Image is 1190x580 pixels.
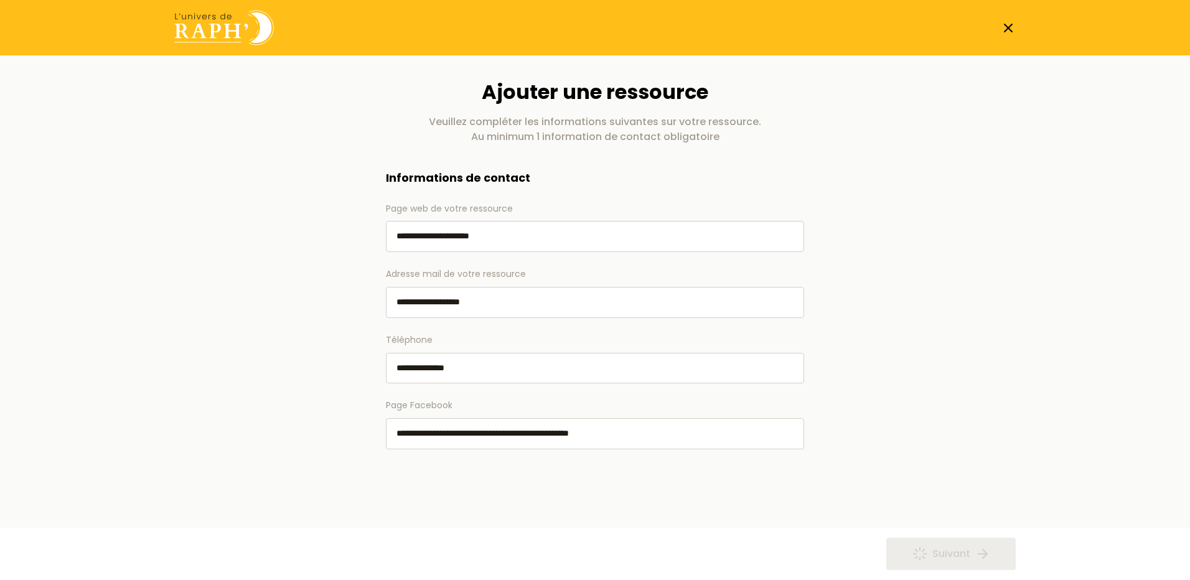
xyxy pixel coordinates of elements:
label: Téléphone [386,333,804,384]
h2: Informations de contact [386,169,804,187]
input: Page web de votre ressource [386,221,804,252]
h1: Ajouter une ressource [386,80,804,104]
span: Suivant [932,546,970,561]
button: Suivant [886,538,1016,570]
p: Veuillez compléter les informations suivantes sur votre ressource. Au minimum 1 information de co... [386,115,804,144]
img: Univers de Raph logo [174,10,274,45]
label: Adresse mail de votre ressource [386,267,804,318]
input: Téléphone [386,353,804,384]
label: Page Facebook [386,398,804,449]
input: Adresse mail de votre ressource [386,287,804,318]
input: Page Facebook [386,418,804,449]
label: Page web de votre ressource [386,202,804,253]
a: Fermer la page [1001,21,1016,35]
